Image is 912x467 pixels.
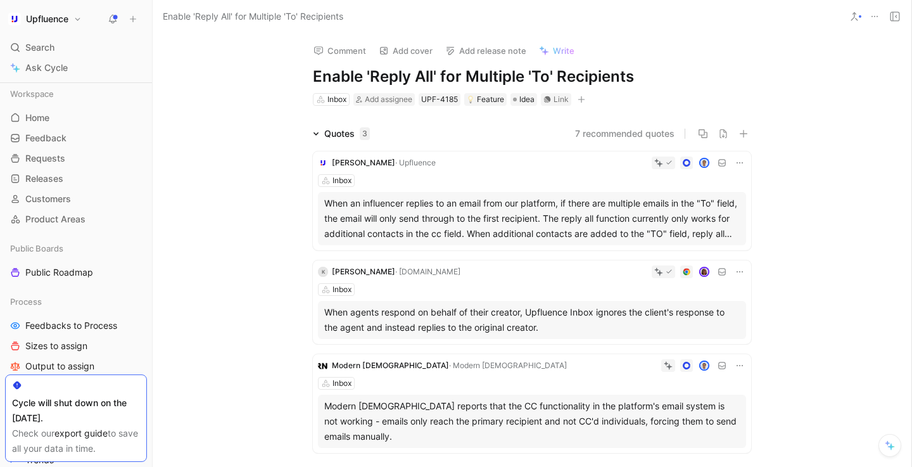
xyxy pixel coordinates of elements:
[519,93,535,106] span: Idea
[26,13,68,25] h1: Upfluence
[332,361,449,370] span: Modern [DEMOGRAPHIC_DATA]
[421,93,458,106] div: UPF-4185
[318,267,328,277] div: K
[700,268,709,276] img: avatar
[510,93,537,106] div: Idea
[554,93,569,106] div: Link
[10,295,42,308] span: Process
[25,112,49,124] span: Home
[467,96,474,103] img: 💡
[700,362,709,370] img: avatar
[467,93,504,106] div: Feature
[700,159,709,167] img: avatar
[5,38,147,57] div: Search
[5,210,147,229] a: Product Areas
[332,174,351,187] div: Inbox
[5,316,147,335] a: Feedbacks to Process
[327,93,346,106] div: Inbox
[332,377,351,390] div: Inbox
[12,426,140,456] div: Check our to save all your data in time.
[332,267,395,276] span: [PERSON_NAME]
[365,94,412,104] span: Add assignee
[25,266,93,279] span: Public Roadmap
[5,58,147,77] a: Ask Cycle
[25,193,71,205] span: Customers
[12,395,140,426] div: Cycle will shut down on the [DATE].
[5,357,147,376] a: Output to assign
[5,239,147,258] div: Public Boards
[25,213,85,226] span: Product Areas
[5,239,147,282] div: Public BoardsPublic Roadmap
[25,152,65,165] span: Requests
[308,126,375,141] div: Quotes3
[324,305,740,335] div: When agents respond on behalf of their creator, Upfluence Inbox ignores the client's response to ...
[324,399,740,444] div: Modern [DEMOGRAPHIC_DATA] reports that the CC functionality in the platform's email system is not...
[5,189,147,208] a: Customers
[324,196,740,241] div: When an influencer replies to an email from our platform, if there are multiple emails in the "To...
[10,87,54,100] span: Workspace
[332,158,395,167] span: [PERSON_NAME]
[318,361,328,371] img: logo
[25,319,117,332] span: Feedbacks to Process
[332,283,351,296] div: Inbox
[318,158,328,168] img: logo
[8,13,21,25] img: Upfluence
[5,129,147,148] a: Feedback
[25,340,87,352] span: Sizes to assign
[395,158,436,167] span: · Upfluence
[395,267,460,276] span: · [DOMAIN_NAME]
[25,40,54,55] span: Search
[5,84,147,103] div: Workspace
[54,428,108,438] a: export guide
[373,42,438,60] button: Add cover
[5,292,147,311] div: Process
[163,9,343,24] span: Enable 'Reply All' for Multiple 'To' Recipients
[464,93,507,106] div: 💡Feature
[440,42,532,60] button: Add release note
[449,361,567,370] span: · Modern [DEMOGRAPHIC_DATA]
[575,126,674,141] button: 7 recommended quotes
[5,108,147,127] a: Home
[10,242,63,255] span: Public Boards
[25,360,94,373] span: Output to assign
[5,336,147,355] a: Sizes to assign
[5,10,85,28] button: UpfluenceUpfluence
[5,292,147,396] div: ProcessFeedbacks to ProcessSizes to assignOutput to assignBusiness Focus to assign
[25,132,66,144] span: Feedback
[25,172,63,185] span: Releases
[25,60,68,75] span: Ask Cycle
[5,263,147,282] a: Public Roadmap
[313,67,751,87] h1: Enable 'Reply All' for Multiple 'To' Recipients
[553,45,574,56] span: Write
[5,149,147,168] a: Requests
[324,126,370,141] div: Quotes
[308,42,372,60] button: Comment
[360,127,370,140] div: 3
[5,169,147,188] a: Releases
[533,42,580,60] button: Write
